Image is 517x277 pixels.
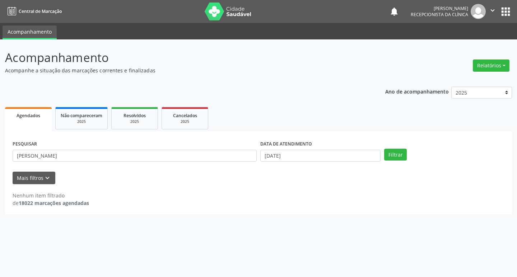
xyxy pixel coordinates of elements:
[486,4,499,19] button: 
[13,192,89,199] div: Nenhum item filtrado
[473,59,509,72] button: Relatórios
[61,113,102,119] span: Não compareceram
[384,149,407,161] button: Filtrar
[260,139,312,150] label: DATA DE ATENDIMENTO
[173,113,197,119] span: Cancelados
[13,199,89,207] div: de
[411,5,468,11] div: [PERSON_NAME]
[499,5,512,18] button: apps
[13,150,257,162] input: Nome, CNS
[385,87,449,96] p: Ano de acompanhamento
[471,4,486,19] img: img
[411,11,468,18] span: Recepcionista da clínica
[167,119,203,124] div: 2025
[17,113,40,119] span: Agendados
[13,139,37,150] label: PESQUISAR
[19,8,62,14] span: Central de Marcação
[389,6,399,16] button: notifications
[260,150,381,162] input: Selecione um intervalo
[19,200,89,206] strong: 18022 marcações agendadas
[124,113,146,119] span: Resolvidos
[117,119,153,124] div: 2025
[43,174,51,182] i: keyboard_arrow_down
[13,172,55,184] button: Mais filtroskeyboard_arrow_down
[489,6,497,14] i: 
[5,49,360,67] p: Acompanhamento
[5,67,360,74] p: Acompanhe a situação das marcações correntes e finalizadas
[5,5,62,17] a: Central de Marcação
[3,25,57,39] a: Acompanhamento
[61,119,102,124] div: 2025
